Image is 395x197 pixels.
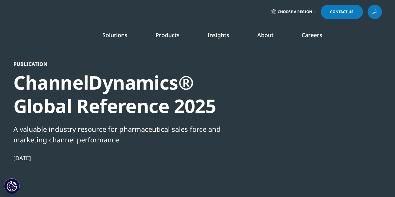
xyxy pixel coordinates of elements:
[156,31,180,39] a: Products
[208,31,229,39] a: Insights
[257,31,274,39] a: About
[13,61,228,67] div: Publication
[321,5,363,19] a: Contact Us
[13,71,228,118] div: ChannelDynamics® Global Reference 2025
[4,178,20,194] button: Cookies Settings
[102,31,127,39] a: Solutions
[13,154,228,162] div: [DATE]
[66,22,382,51] nav: Primary
[302,31,322,39] a: Careers
[13,124,228,145] div: A valuable industry resource for pharmaceutical sales force and marketing channel performance
[330,10,353,14] span: Contact Us
[278,9,312,14] span: Choose a Region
